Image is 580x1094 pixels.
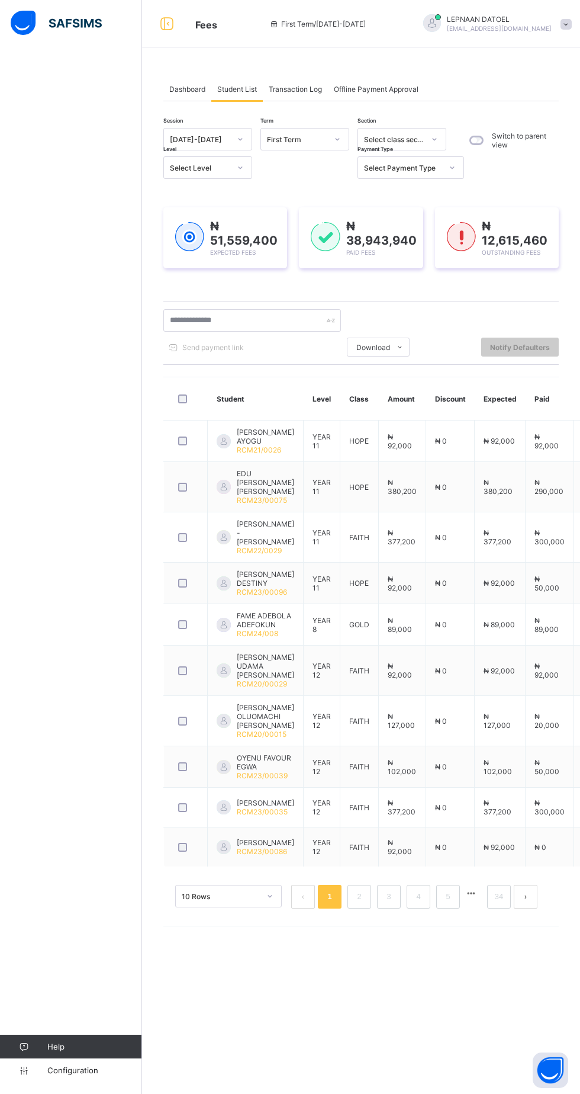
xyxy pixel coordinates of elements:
[482,219,547,248] span: ₦ 12,615,460
[357,146,393,152] span: Payment Type
[435,717,447,726] span: ₦ 0
[349,620,369,629] span: GOLD
[514,885,537,909] li: 下一页
[436,885,460,909] li: 5
[269,20,366,28] span: session/term information
[383,889,394,904] a: 3
[411,14,577,34] div: LEPNAANDATOEL
[447,25,552,32] span: [EMAIL_ADDRESS][DOMAIN_NAME]
[482,249,540,256] span: Outstanding Fees
[210,249,256,256] span: Expected Fees
[435,843,447,852] span: ₦ 0
[318,885,341,909] li: 1
[237,445,281,454] span: RCM21/0026
[237,588,287,596] span: RCM23/00096
[175,222,204,252] img: expected-1.03dd87d44185fb6c27cc9b2570c10499.svg
[349,533,369,542] span: FAITH
[484,843,515,852] span: ₦ 92,000
[475,377,526,421] th: Expected
[312,616,331,634] span: YEAR 8
[237,611,294,629] span: FAME ADEBOLA ADEFOKUN
[435,666,447,675] span: ₦ 0
[237,703,294,730] span: [PERSON_NAME] OLUOMACHI [PERSON_NAME]
[312,432,331,450] span: YEAR 11
[526,377,574,421] th: Paid
[237,469,294,496] span: EDU [PERSON_NAME] [PERSON_NAME]
[435,579,447,588] span: ₦ 0
[484,712,511,730] span: ₦ 127,000
[388,528,415,546] span: ₦ 377,200
[237,519,294,546] span: [PERSON_NAME] - [PERSON_NAME]
[534,432,559,450] span: ₦ 92,000
[388,575,412,592] span: ₦ 92,000
[312,758,331,776] span: YEAR 12
[311,222,340,252] img: paid-1.3eb1404cbcb1d3b736510a26bbfa3ccb.svg
[388,616,412,634] span: ₦ 89,000
[304,377,340,421] th: Level
[312,528,331,546] span: YEAR 11
[388,662,412,679] span: ₦ 92,000
[388,478,417,496] span: ₦ 380,200
[349,483,369,492] span: HOPE
[237,428,294,445] span: [PERSON_NAME] AYOGU
[237,730,286,739] span: RCM20/00015
[170,163,230,172] div: Select Level
[312,712,331,730] span: YEAR 12
[349,666,369,675] span: FAITH
[334,85,418,94] span: Offline Payment Approval
[490,343,550,352] span: Notify Defaulters
[163,146,176,152] span: Level
[237,838,294,847] span: [PERSON_NAME]
[388,798,415,816] span: ₦ 377,200
[182,343,244,352] span: Send payment link
[388,838,412,856] span: ₦ 92,000
[388,758,416,776] span: ₦ 102,000
[388,432,412,450] span: ₦ 92,000
[435,437,447,445] span: ₦ 0
[237,570,294,588] span: [PERSON_NAME] DESTINY
[484,528,511,546] span: ₦ 377,200
[237,546,282,555] span: RCM22/0029
[237,753,294,771] span: OYENU FAVOUR EGWA
[195,19,217,31] span: Fees
[349,762,369,771] span: FAITH
[484,620,515,629] span: ₦ 89,000
[349,843,369,852] span: FAITH
[163,117,183,124] span: Session
[182,892,260,901] div: 10 Rows
[447,222,476,252] img: outstanding-1.146d663e52f09953f639664a84e30106.svg
[533,1053,568,1088] button: Open asap
[413,889,424,904] a: 4
[534,616,559,634] span: ₦ 89,000
[534,798,565,816] span: ₦ 300,000
[484,437,515,445] span: ₦ 92,000
[312,798,331,816] span: YEAR 12
[312,575,331,592] span: YEAR 11
[47,1042,141,1051] span: Help
[312,838,331,856] span: YEAR 12
[534,712,559,730] span: ₦ 20,000
[364,163,442,172] div: Select Payment Type
[435,762,447,771] span: ₦ 0
[484,478,513,496] span: ₦ 380,200
[356,343,390,352] span: Download
[260,117,273,124] span: Term
[267,135,327,144] div: First Term
[534,662,559,679] span: ₦ 92,000
[11,11,102,36] img: safsims
[169,85,205,94] span: Dashboard
[340,377,379,421] th: Class
[463,885,479,901] li: 向后 5 页
[291,885,315,909] button: prev page
[435,620,447,629] span: ₦ 0
[534,528,565,546] span: ₦ 300,000
[484,798,511,816] span: ₦ 377,200
[312,478,331,496] span: YEAR 11
[364,135,424,144] div: Select class section
[388,712,415,730] span: ₦ 127,000
[353,889,365,904] a: 2
[347,885,371,909] li: 2
[237,798,294,807] span: [PERSON_NAME]
[346,249,375,256] span: Paid Fees
[534,575,559,592] span: ₦ 50,000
